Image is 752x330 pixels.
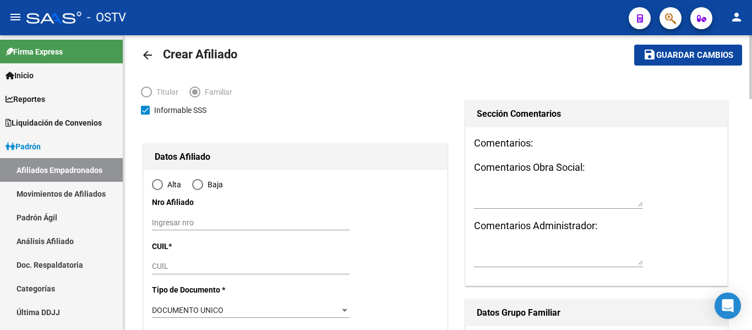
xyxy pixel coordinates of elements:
h1: Datos Grupo Familiar [477,304,716,322]
mat-radio-group: Elija una opción [152,182,234,191]
span: Familiar [200,86,232,98]
button: Guardar cambios [634,45,742,65]
p: CUIL [152,240,238,252]
span: Alta [163,178,181,191]
span: Crear Afiliado [163,47,237,61]
mat-radio-group: Elija una opción [141,90,243,99]
span: Titular [152,86,178,98]
mat-icon: person [730,10,743,24]
h3: Comentarios: [474,136,719,151]
span: Baja [203,178,223,191]
span: Reportes [6,93,45,105]
span: Informable SSS [154,104,206,117]
h3: Comentarios Obra Social: [474,160,719,175]
mat-icon: menu [9,10,22,24]
span: DOCUMENTO UNICO [152,306,224,315]
span: Liquidación de Convenios [6,117,102,129]
span: Inicio [6,69,34,82]
mat-icon: arrow_back [141,48,154,62]
p: Tipo de Documento * [152,284,238,296]
h3: Comentarios Administrador: [474,218,719,234]
p: Nro Afiliado [152,196,238,208]
mat-icon: save [643,48,656,61]
h1: Sección Comentarios [477,105,716,123]
h1: Datos Afiliado [155,148,436,166]
span: Firma Express [6,46,63,58]
span: Guardar cambios [656,51,733,61]
span: Padrón [6,140,41,153]
span: - OSTV [87,6,126,30]
div: Open Intercom Messenger [715,293,741,319]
